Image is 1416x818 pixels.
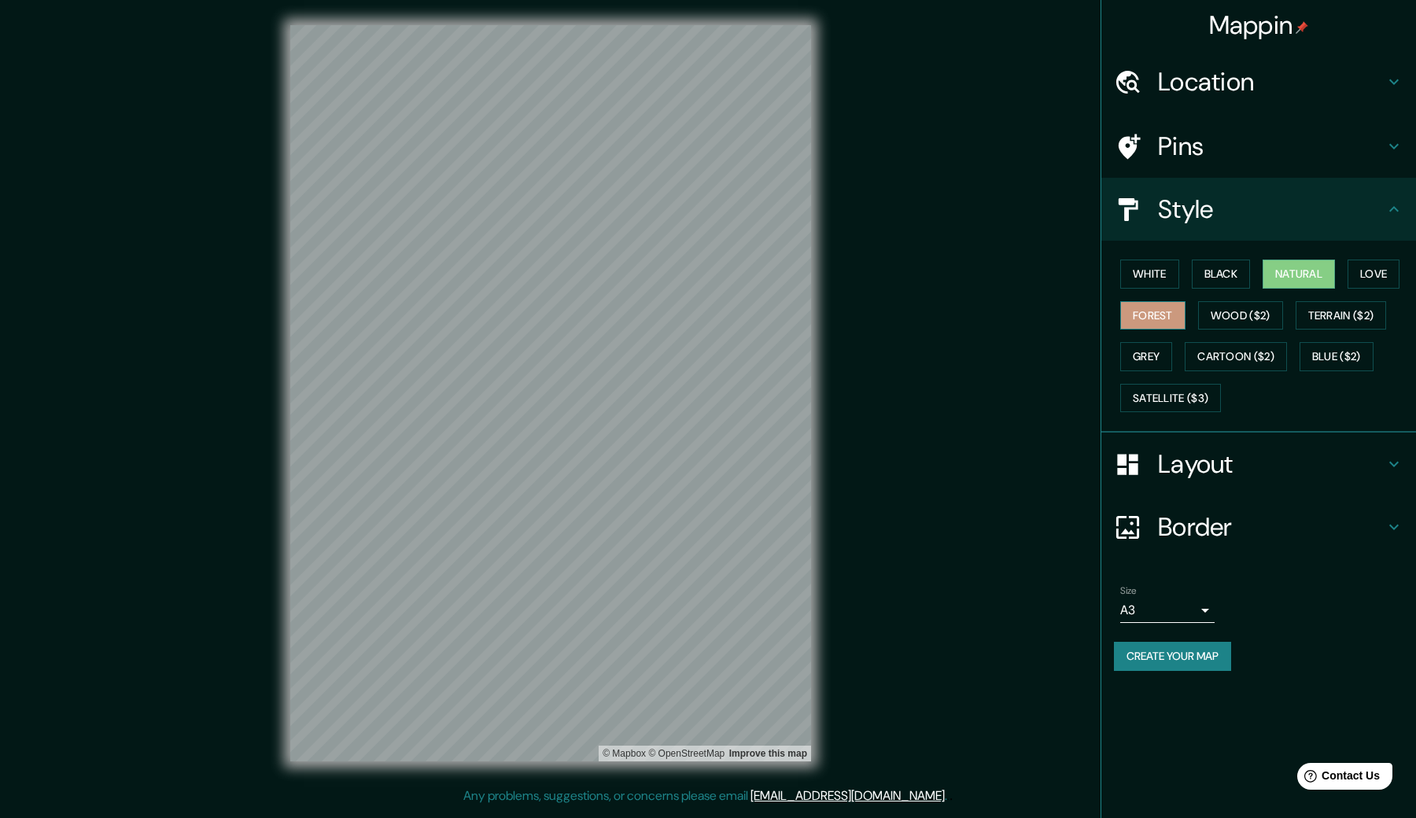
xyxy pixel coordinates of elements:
h4: Pins [1158,131,1385,162]
button: Love [1348,260,1399,289]
h4: Border [1158,511,1385,543]
button: White [1120,260,1179,289]
button: Black [1192,260,1251,289]
div: Layout [1101,433,1416,496]
button: Cartoon ($2) [1185,342,1287,371]
button: Terrain ($2) [1296,301,1387,330]
h4: Mappin [1209,9,1309,41]
button: Wood ($2) [1198,301,1283,330]
a: [EMAIL_ADDRESS][DOMAIN_NAME] [750,787,945,804]
a: Map feedback [729,748,807,759]
button: Create your map [1114,642,1231,671]
a: OpenStreetMap [648,748,725,759]
h4: Style [1158,193,1385,225]
div: Location [1101,50,1416,113]
button: Grey [1120,342,1172,371]
button: Forest [1120,301,1186,330]
p: Any problems, suggestions, or concerns please email . [463,787,947,805]
label: Size [1120,584,1137,598]
div: A3 [1120,598,1215,623]
h4: Location [1158,66,1385,98]
canvas: Map [290,25,811,761]
img: pin-icon.png [1296,21,1308,34]
button: Blue ($2) [1300,342,1374,371]
div: . [950,787,953,805]
div: Pins [1101,115,1416,178]
iframe: Help widget launcher [1276,757,1399,801]
div: Style [1101,178,1416,241]
button: Satellite ($3) [1120,384,1221,413]
div: Border [1101,496,1416,558]
h4: Layout [1158,448,1385,480]
div: . [947,787,950,805]
button: Natural [1263,260,1335,289]
a: Mapbox [603,748,646,759]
